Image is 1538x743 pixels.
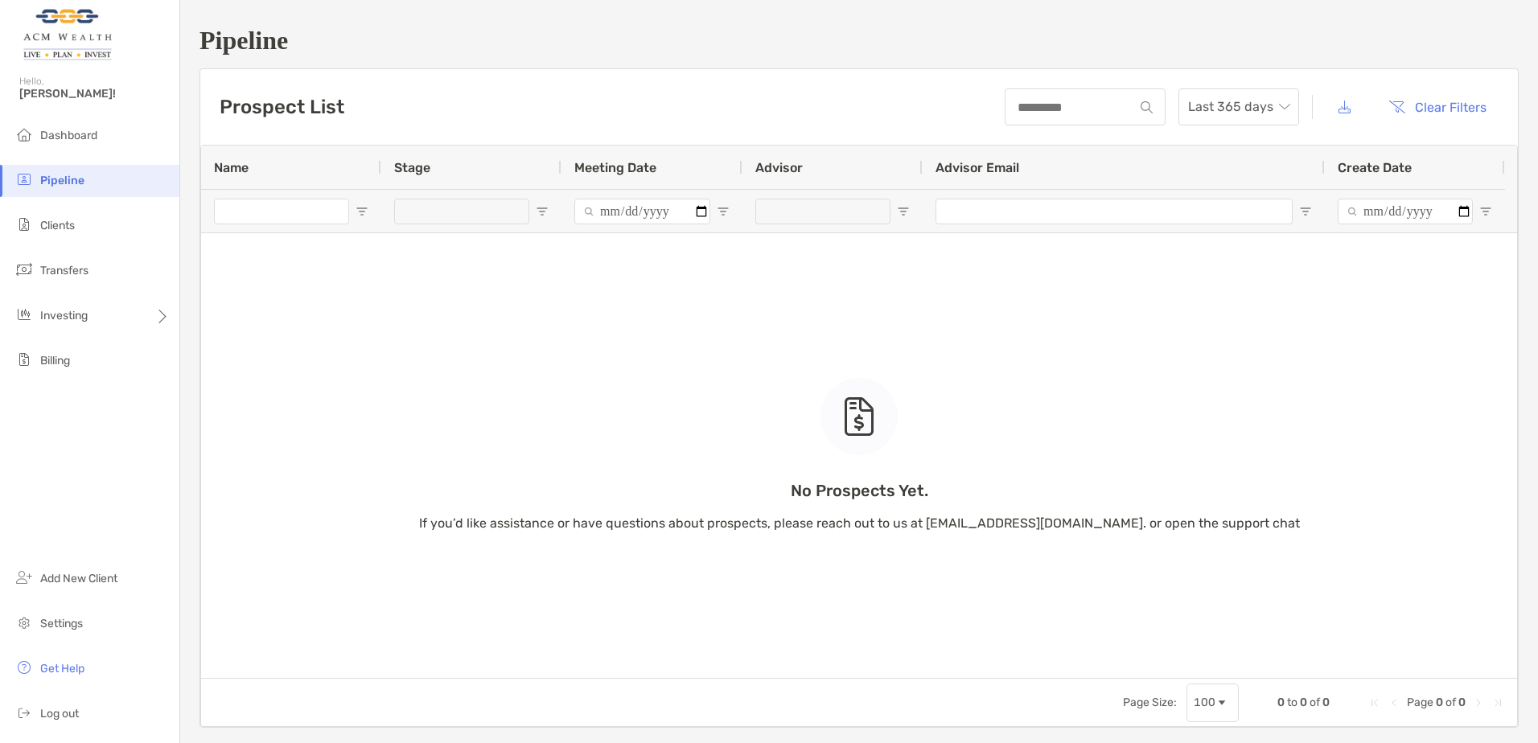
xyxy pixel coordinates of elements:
img: investing icon [14,305,34,324]
span: Log out [40,707,79,720]
span: of [1310,696,1320,709]
span: 0 [1322,696,1330,709]
img: transfers icon [14,260,34,279]
p: No Prospects Yet. [419,481,1300,501]
span: 0 [1300,696,1307,709]
div: Page Size: [1123,696,1177,709]
img: add_new_client icon [14,568,34,587]
span: Page [1407,696,1433,709]
span: Dashboard [40,129,97,142]
img: get-help icon [14,658,34,677]
img: Zoe Logo [19,6,115,64]
span: Clients [40,219,75,232]
span: of [1445,696,1456,709]
div: Last Page [1491,696,1504,709]
img: billing icon [14,350,34,369]
button: Clear Filters [1376,89,1499,125]
div: 100 [1194,696,1215,709]
img: input icon [1141,101,1153,113]
span: to [1287,696,1297,709]
h3: Prospect List [220,96,344,118]
img: settings icon [14,613,34,632]
img: dashboard icon [14,125,34,144]
span: Billing [40,354,70,367]
img: logout icon [14,703,34,722]
span: Get Help [40,662,84,675]
span: 0 [1458,696,1466,709]
img: pipeline icon [14,170,34,189]
span: [PERSON_NAME]! [19,87,170,101]
h1: Pipeline [199,26,1519,55]
img: clients icon [14,215,34,234]
span: Investing [40,309,88,322]
span: 0 [1277,696,1285,709]
span: 0 [1436,696,1443,709]
div: Page Size [1186,683,1239,722]
div: Previous Page [1388,696,1400,709]
div: First Page [1368,696,1381,709]
p: If you’d like assistance or have questions about prospects, please reach out to us at [EMAIL_ADDR... [419,513,1300,533]
span: Settings [40,617,83,630]
span: Last 365 days [1188,89,1289,125]
span: Pipeline [40,174,84,187]
span: Add New Client [40,572,117,585]
span: Transfers [40,264,88,277]
img: empty state icon [843,397,875,436]
div: Next Page [1472,696,1485,709]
